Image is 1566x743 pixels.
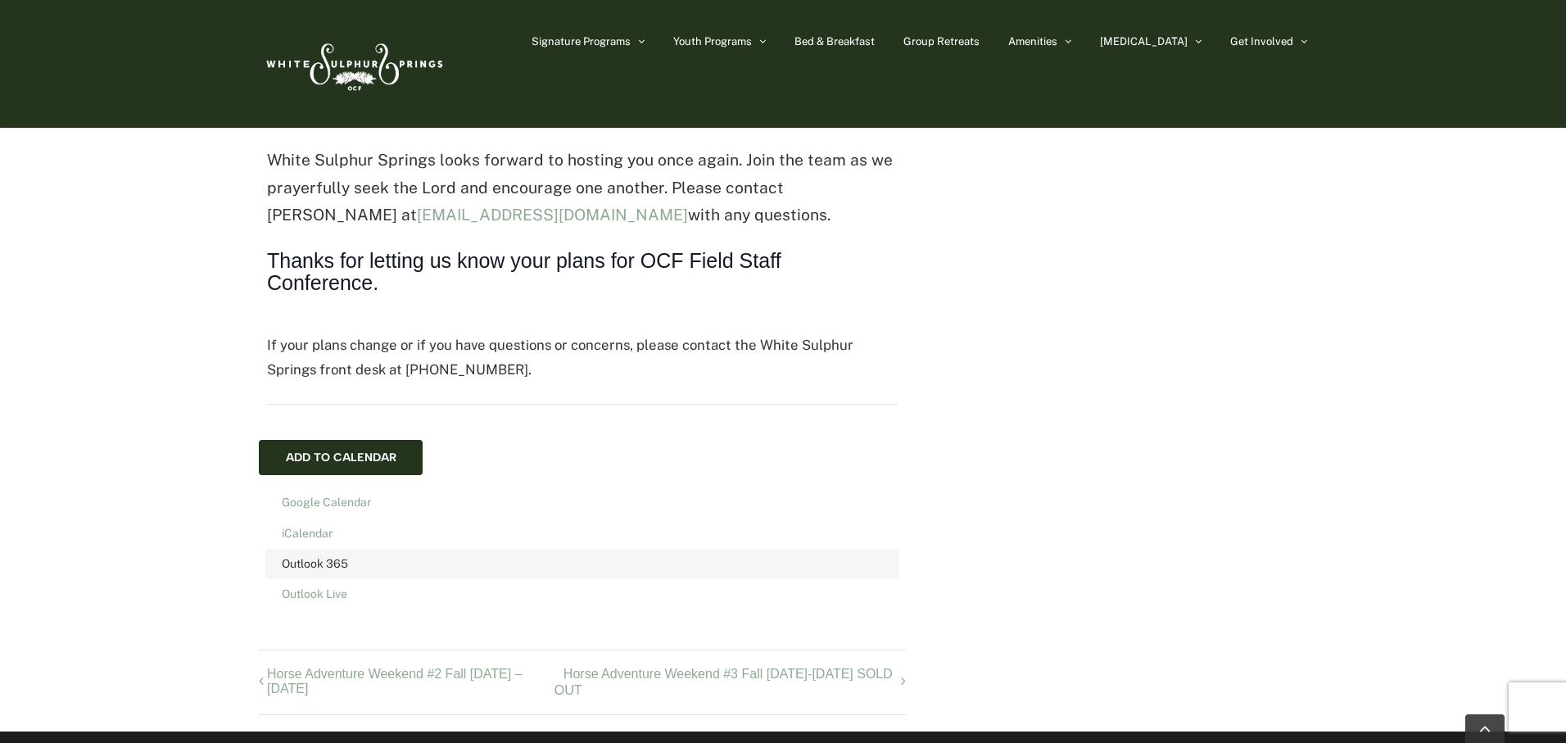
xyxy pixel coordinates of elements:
[417,206,688,224] a: [EMAIL_ADDRESS][DOMAIN_NAME]
[794,36,875,47] span: Bed & Breakfast
[286,451,396,464] button: View links to add events to your calendar
[554,667,898,698] a: Horse Adventure Weekend #3 Fall [DATE]-[DATE] SOLD OUT
[673,36,752,47] span: Youth Programs
[532,36,631,47] span: Signature Programs
[1008,36,1057,47] span: Amenities
[1100,36,1188,47] span: [MEDICAL_DATA]
[269,522,896,546] a: iCalendar
[903,36,980,47] span: Group Retreats
[269,582,896,606] a: Outlook Live
[267,147,898,229] p: White Sulphur Springs looks forward to hosting you once again. Join the team as we prayerfully se...
[269,552,896,576] a: Outlook 365
[259,25,447,102] img: White Sulphur Springs Logo
[1230,36,1293,47] span: Get Involved
[269,491,896,514] a: Google Calendar
[267,667,554,698] a: Horse Adventure Weekend #2 Fall [DATE] – [DATE]
[267,250,898,294] h3: Thanks for letting us know your plans for OCF Field Staff Conference.
[267,250,898,382] div: If your plans change or if you have questions or concerns, please contact the White Sulphur Sprin...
